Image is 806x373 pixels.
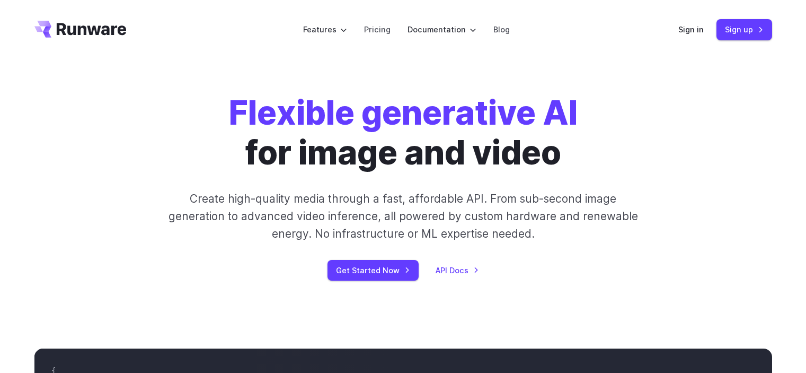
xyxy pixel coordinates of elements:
h1: for image and video [229,93,578,173]
a: Go to / [34,21,127,38]
strong: Flexible generative AI [229,93,578,133]
a: Sign in [678,23,704,36]
a: API Docs [436,264,479,276]
a: Get Started Now [327,260,419,281]
a: Sign up [716,19,772,40]
label: Documentation [408,23,476,36]
a: Pricing [364,23,391,36]
p: Create high-quality media through a fast, affordable API. From sub-second image generation to adv... [167,190,639,243]
a: Blog [493,23,510,36]
label: Features [303,23,347,36]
